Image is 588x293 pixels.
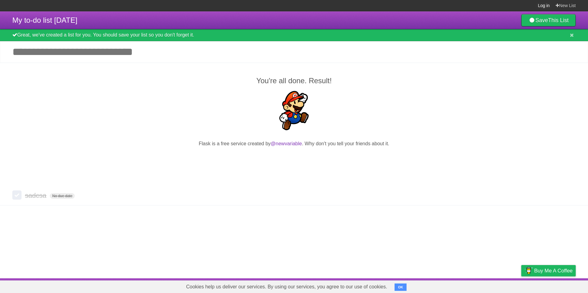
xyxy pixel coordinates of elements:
a: Developers [460,280,485,291]
button: OK [395,283,407,291]
a: Buy me a coffee [521,265,576,276]
p: Flask is a free service created by . Why don't you tell your friends about it. [12,140,576,147]
span: My to-do list [DATE] [12,16,77,24]
span: Buy me a coffee [534,265,573,276]
b: This List [548,17,569,23]
iframe: X Post Button [283,155,305,164]
span: sadcsa [25,192,48,199]
span: Cookies help us deliver our services. By using our services, you agree to our use of cookies. [180,281,393,293]
a: @newvariable [271,141,302,146]
a: SaveThis List [521,14,576,26]
span: No due date [50,193,75,199]
h2: You're all done. Result! [12,75,576,86]
a: Terms [492,280,506,291]
a: Privacy [513,280,529,291]
a: Suggest a feature [537,280,576,291]
label: Done [12,190,22,200]
a: About [439,280,452,291]
img: Buy me a coffee [524,265,533,276]
img: Super Mario [274,91,314,130]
